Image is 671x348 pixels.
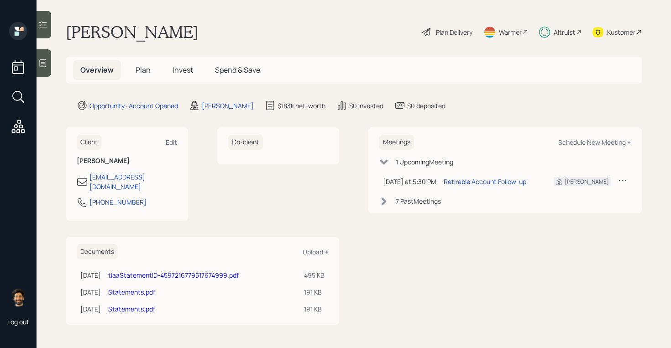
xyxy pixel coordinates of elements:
span: Invest [173,65,193,75]
div: Altruist [554,27,575,37]
div: $0 deposited [407,101,446,111]
div: Warmer [499,27,522,37]
div: Plan Delivery [436,27,472,37]
div: Log out [7,317,29,326]
div: Upload + [303,248,328,256]
span: Overview [80,65,114,75]
div: [PERSON_NAME] [565,178,609,186]
h6: Meetings [379,135,414,150]
span: Spend & Save [215,65,260,75]
div: [DATE] at 5:30 PM [383,177,436,186]
img: eric-schwartz-headshot.png [9,288,27,306]
div: [DATE] [80,287,101,297]
div: Schedule New Meeting + [558,138,631,147]
div: Retirable Account Follow-up [444,177,526,186]
div: 495 KB [304,270,325,280]
div: 1 Upcoming Meeting [396,157,453,167]
h1: [PERSON_NAME] [66,22,199,42]
a: Statements.pdf [108,288,155,296]
div: Opportunity · Account Opened [89,101,178,111]
div: Edit [166,138,177,147]
h6: Documents [77,244,118,259]
div: 191 KB [304,287,325,297]
div: Kustomer [607,27,635,37]
a: tiaaStatementID-4597216779517674999.pdf [108,271,239,279]
div: [DATE] [80,270,101,280]
div: $0 invested [349,101,383,111]
div: [EMAIL_ADDRESS][DOMAIN_NAME] [89,172,177,191]
div: [PERSON_NAME] [202,101,254,111]
h6: Client [77,135,101,150]
div: $183k net-worth [278,101,325,111]
a: Statements.pdf [108,305,155,313]
div: [DATE] [80,304,101,314]
span: Plan [136,65,151,75]
h6: Co-client [228,135,263,150]
h6: [PERSON_NAME] [77,157,177,165]
div: 191 KB [304,304,325,314]
div: 7 Past Meeting s [396,196,441,206]
div: [PHONE_NUMBER] [89,197,147,207]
